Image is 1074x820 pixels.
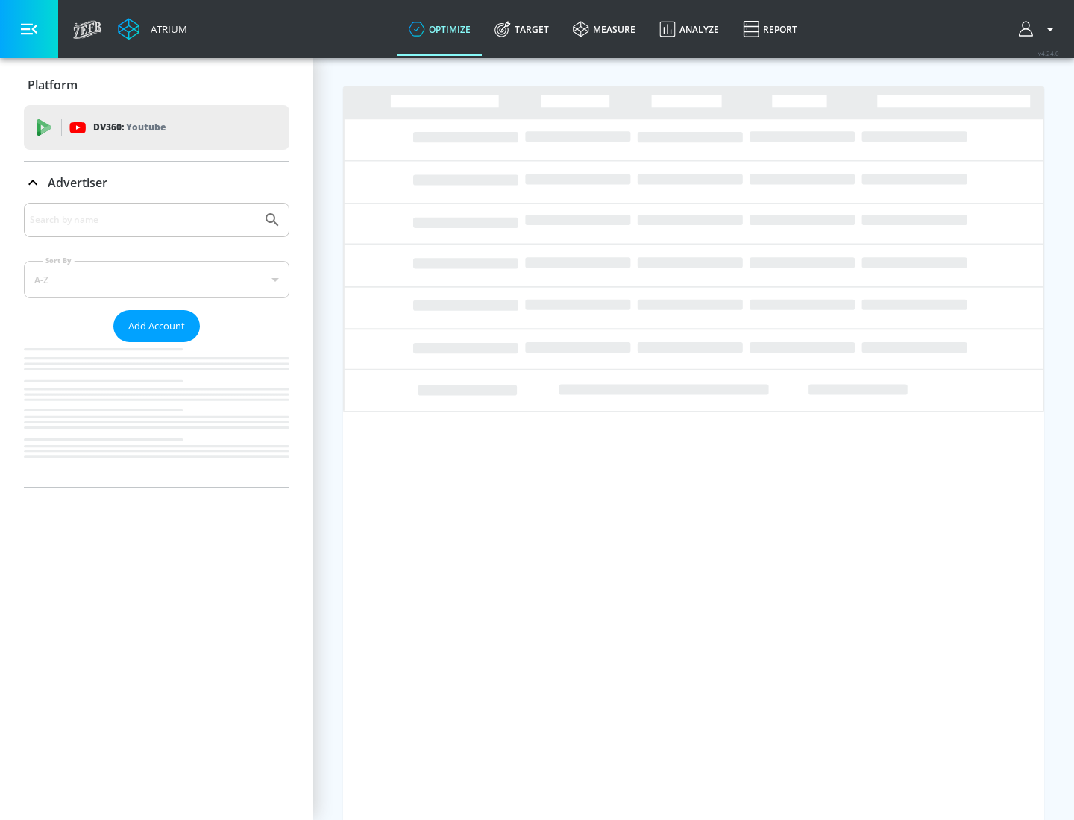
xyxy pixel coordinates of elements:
input: Search by name [30,210,256,230]
p: Advertiser [48,174,107,191]
span: v 4.24.0 [1038,49,1059,57]
div: A-Z [24,261,289,298]
a: measure [561,2,647,56]
a: Target [483,2,561,56]
p: DV360: [93,119,166,136]
p: Platform [28,77,78,93]
span: Add Account [128,318,185,335]
p: Youtube [126,119,166,135]
label: Sort By [43,256,75,265]
button: Add Account [113,310,200,342]
div: Advertiser [24,203,289,487]
div: Platform [24,64,289,106]
a: Report [731,2,809,56]
a: optimize [397,2,483,56]
a: Atrium [118,18,187,40]
div: Atrium [145,22,187,36]
a: Analyze [647,2,731,56]
div: Advertiser [24,162,289,204]
div: DV360: Youtube [24,105,289,150]
nav: list of Advertiser [24,342,289,487]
